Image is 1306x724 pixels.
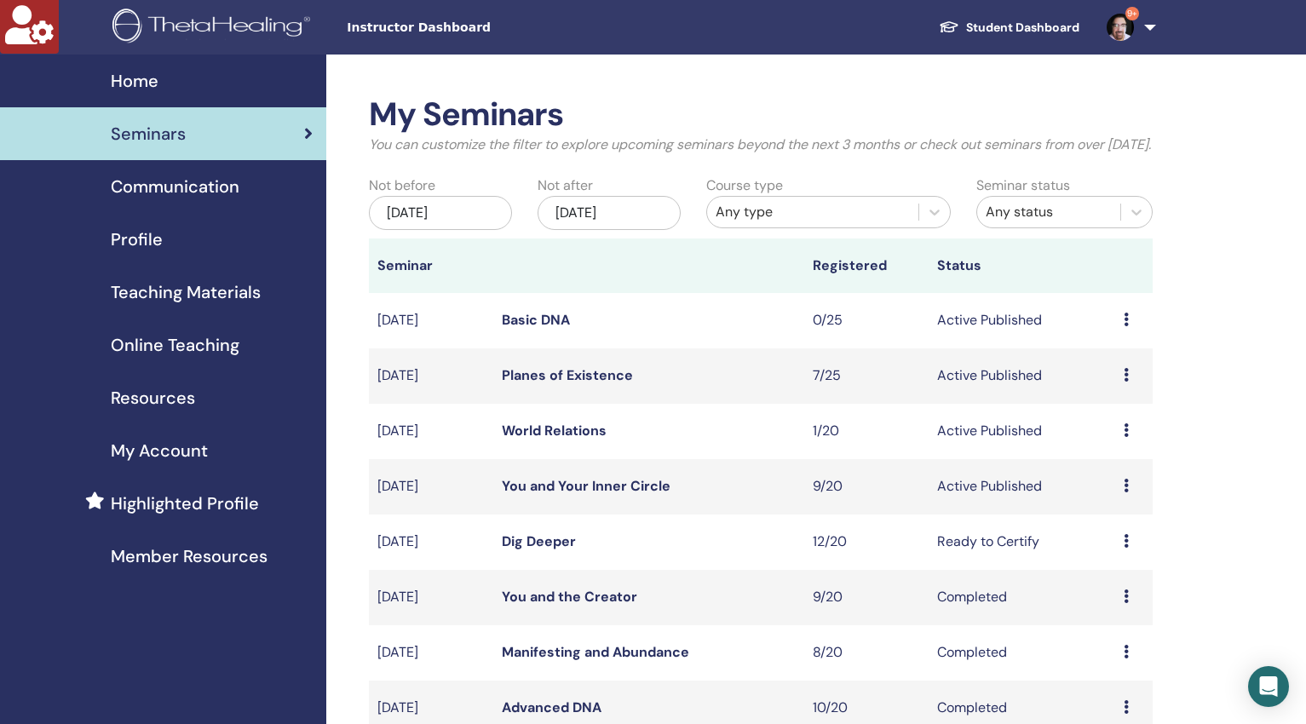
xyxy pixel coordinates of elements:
td: Active Published [929,293,1115,348]
td: Active Published [929,404,1115,459]
th: Seminar [369,238,493,293]
td: [DATE] [369,570,493,625]
td: 7/25 [804,348,929,404]
h2: My Seminars [369,95,1153,135]
a: You and the Creator [502,588,637,606]
td: 9/20 [804,570,929,625]
td: Active Published [929,348,1115,404]
td: Completed [929,625,1115,681]
span: Teaching Materials [111,279,261,305]
td: 1/20 [804,404,929,459]
div: Any type [716,202,910,222]
a: Manifesting and Abundance [502,643,689,661]
span: Profile [111,227,163,252]
td: 9/20 [804,459,929,514]
img: graduation-cap-white.svg [939,20,959,34]
td: [DATE] [369,459,493,514]
img: default.jpg [1107,14,1134,41]
span: Online Teaching [111,332,239,358]
a: World Relations [502,422,607,440]
div: Any status [986,202,1112,222]
p: You can customize the filter to explore upcoming seminars beyond the next 3 months or check out s... [369,135,1153,155]
td: Completed [929,570,1115,625]
span: Seminars [111,121,186,147]
span: Instructor Dashboard [347,19,602,37]
th: Registered [804,238,929,293]
span: Home [111,68,158,94]
a: Student Dashboard [925,12,1093,43]
span: Resources [111,385,195,411]
td: Active Published [929,459,1115,514]
td: 0/25 [804,293,929,348]
a: Planes of Existence [502,366,633,384]
td: [DATE] [369,625,493,681]
span: Member Resources [111,543,268,569]
a: You and Your Inner Circle [502,477,670,495]
td: [DATE] [369,514,493,570]
a: Advanced DNA [502,698,601,716]
div: Open Intercom Messenger [1248,666,1289,707]
span: 9+ [1125,7,1139,20]
label: Not after [538,175,593,196]
th: Status [929,238,1115,293]
span: My Account [111,438,208,463]
td: [DATE] [369,293,493,348]
div: [DATE] [369,196,512,230]
a: Dig Deeper [502,532,576,550]
td: 8/20 [804,625,929,681]
label: Not before [369,175,435,196]
label: Seminar status [976,175,1070,196]
span: Communication [111,174,239,199]
label: Course type [706,175,783,196]
td: 12/20 [804,514,929,570]
span: Highlighted Profile [111,491,259,516]
td: Ready to Certify [929,514,1115,570]
div: [DATE] [538,196,681,230]
img: logo.png [112,9,316,47]
td: [DATE] [369,348,493,404]
td: [DATE] [369,404,493,459]
a: Basic DNA [502,311,570,329]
